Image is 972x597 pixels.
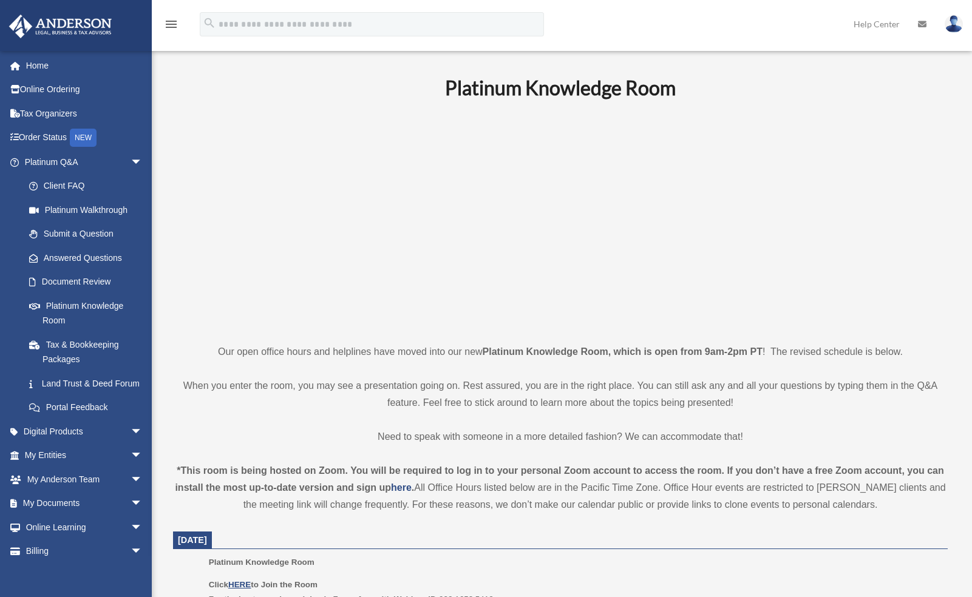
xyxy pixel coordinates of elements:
[209,580,318,589] b: Click to Join the Room
[8,150,161,174] a: Platinum Q&Aarrow_drop_down
[131,150,155,175] span: arrow_drop_down
[228,580,251,589] a: HERE
[209,558,314,567] span: Platinum Knowledge Room
[131,515,155,540] span: arrow_drop_down
[17,246,161,270] a: Answered Questions
[8,126,161,150] a: Order StatusNEW
[8,539,161,564] a: Billingarrow_drop_down
[445,76,676,99] b: Platinum Knowledge Room
[8,491,161,516] a: My Documentsarrow_drop_down
[164,17,178,32] i: menu
[8,78,161,102] a: Online Ordering
[70,129,97,147] div: NEW
[17,222,161,246] a: Submit a Question
[131,491,155,516] span: arrow_drop_down
[5,15,115,38] img: Anderson Advisors Platinum Portal
[175,465,943,493] strong: *This room is being hosted on Zoom. You will be required to log in to your personal Zoom account ...
[17,371,161,396] a: Land Trust & Deed Forum
[164,21,178,32] a: menu
[173,428,948,445] p: Need to speak with someone in a more detailed fashion? We can accommodate that!
[173,462,948,513] div: All Office Hours listed below are in the Pacific Time Zone. Office Hour events are restricted to ...
[8,467,161,491] a: My Anderson Teamarrow_drop_down
[17,294,155,332] a: Platinum Knowledge Room
[391,482,412,493] a: here
[173,377,948,411] p: When you enter the room, you may see a presentation going on. Rest assured, you are in the right ...
[378,116,743,321] iframe: 231110_Toby_KnowledgeRoom
[173,343,948,360] p: Our open office hours and helplines have moved into our new ! The revised schedule is below.
[131,419,155,444] span: arrow_drop_down
[178,535,207,545] span: [DATE]
[17,270,161,294] a: Document Review
[8,444,161,468] a: My Entitiesarrow_drop_down
[131,467,155,492] span: arrow_drop_down
[131,444,155,468] span: arrow_drop_down
[131,539,155,564] span: arrow_drop_down
[8,515,161,539] a: Online Learningarrow_drop_down
[8,101,161,126] a: Tax Organizers
[17,332,161,371] a: Tax & Bookkeeping Packages
[483,346,763,357] strong: Platinum Knowledge Room, which is open from 9am-2pm PT
[17,198,161,222] a: Platinum Walkthrough
[8,419,161,444] a: Digital Productsarrow_drop_down
[17,174,161,198] a: Client FAQ
[412,482,414,493] strong: .
[17,396,161,420] a: Portal Feedback
[945,15,963,33] img: User Pic
[8,53,161,78] a: Home
[203,16,216,30] i: search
